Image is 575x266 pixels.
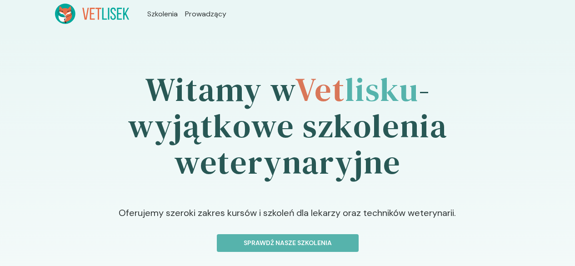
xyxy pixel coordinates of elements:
[55,46,520,206] h1: Witamy w - wyjątkowe szkolenia weterynaryjne
[295,67,345,112] span: Vet
[225,238,351,248] p: Sprawdź nasze szkolenia
[147,9,178,20] a: Szkolenia
[185,9,226,20] a: Prowadzący
[96,206,479,234] p: Oferujemy szeroki zakres kursów i szkoleń dla lekarzy oraz techników weterynarii.
[217,234,359,252] button: Sprawdź nasze szkolenia
[345,67,419,112] span: lisku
